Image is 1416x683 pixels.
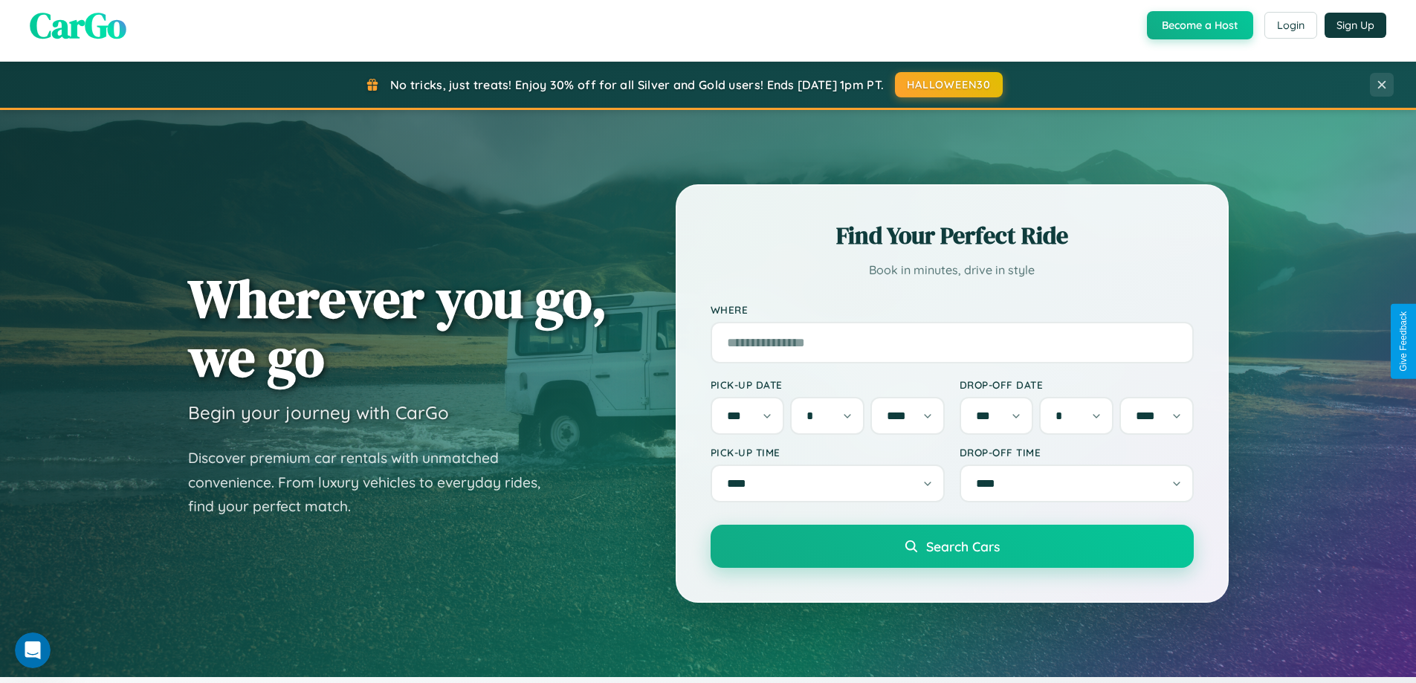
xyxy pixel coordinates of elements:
label: Drop-off Time [960,446,1194,459]
label: Drop-off Date [960,378,1194,391]
h2: Find Your Perfect Ride [711,219,1194,252]
button: Become a Host [1147,11,1253,39]
span: No tricks, just treats! Enjoy 30% off for all Silver and Gold users! Ends [DATE] 1pm PT. [390,77,884,92]
p: Book in minutes, drive in style [711,259,1194,281]
h1: Wherever you go, we go [188,269,607,386]
button: Search Cars [711,525,1194,568]
span: CarGo [30,1,126,50]
button: Login [1264,12,1317,39]
label: Pick-up Date [711,378,945,391]
span: Search Cars [926,538,1000,554]
h3: Begin your journey with CarGo [188,401,449,424]
iframe: Intercom live chat [15,632,51,668]
button: Sign Up [1325,13,1386,38]
div: Give Feedback [1398,311,1409,372]
label: Where [711,303,1194,316]
button: HALLOWEEN30 [895,72,1003,97]
label: Pick-up Time [711,446,945,459]
p: Discover premium car rentals with unmatched convenience. From luxury vehicles to everyday rides, ... [188,446,560,519]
